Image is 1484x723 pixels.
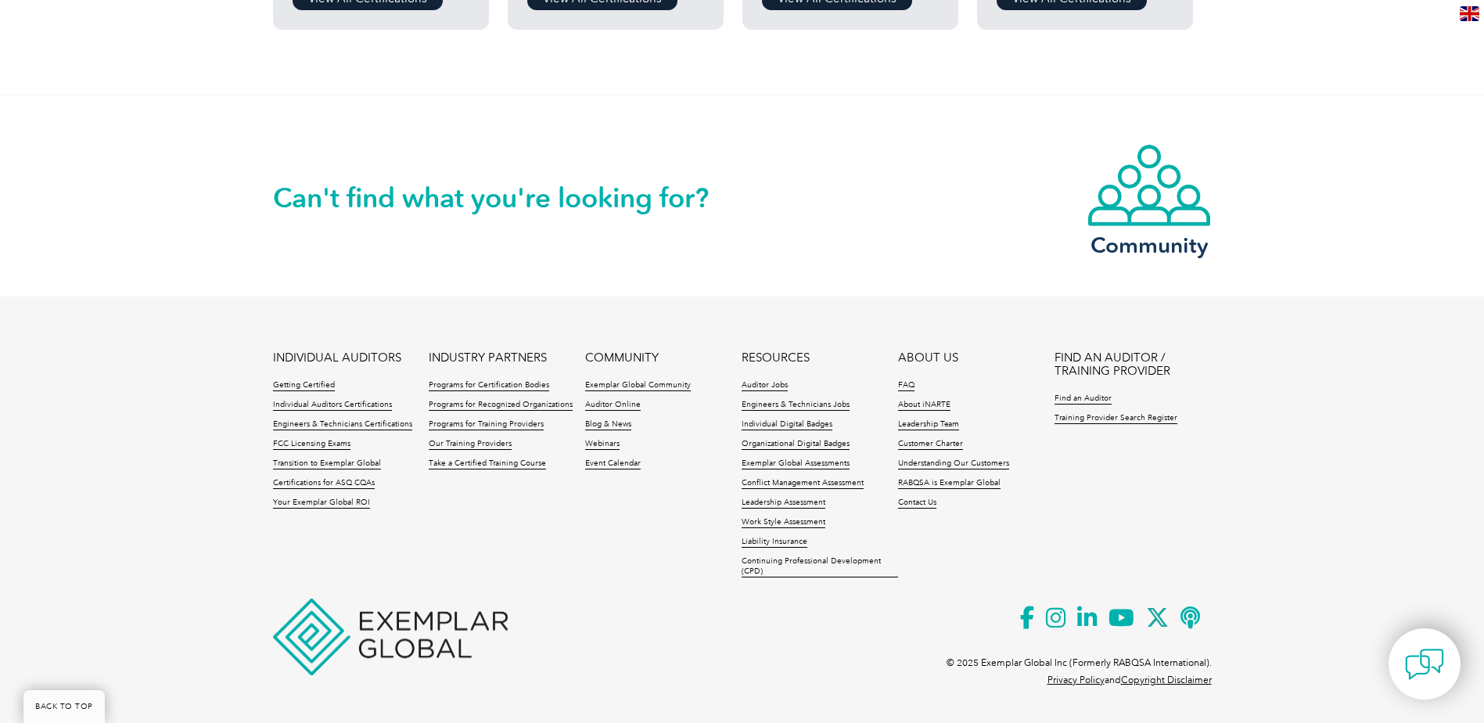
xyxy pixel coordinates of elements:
img: en [1460,6,1479,21]
a: About iNARTE [898,400,950,411]
a: INDIVIDUAL AUDITORS [273,351,401,365]
a: Webinars [585,439,620,450]
a: Our Training Providers [429,439,512,450]
a: Community [1087,143,1212,255]
a: Auditor Jobs [742,380,788,391]
a: Exemplar Global Assessments [742,459,850,469]
a: Programs for Certification Bodies [429,380,549,391]
a: Conflict Management Assessment [742,478,864,489]
a: Individual Auditors Certifications [273,400,392,411]
a: Leadership Team [898,419,959,430]
a: RESOURCES [742,351,810,365]
img: icon-community.webp [1087,143,1212,228]
a: FAQ [898,380,914,391]
h3: Community [1087,236,1212,255]
a: FCC Licensing Exams [273,439,350,450]
a: Programs for Recognized Organizations [429,400,573,411]
a: COMMUNITY [585,351,659,365]
a: Organizational Digital Badges [742,439,850,450]
a: Blog & News [585,419,631,430]
a: Engineers & Technicians Jobs [742,400,850,411]
img: Exemplar Global [273,599,508,675]
a: Individual Digital Badges [742,419,832,430]
a: Take a Certified Training Course [429,459,546,469]
a: Privacy Policy [1047,674,1105,685]
a: Leadership Assessment [742,498,825,509]
a: RABQSA is Exemplar Global [898,478,1001,489]
a: BACK TO TOP [23,690,105,723]
a: Training Provider Search Register [1055,413,1177,424]
a: Find an Auditor [1055,394,1112,405]
a: Your Exemplar Global ROI [273,498,370,509]
a: Copyright Disclaimer [1121,674,1212,685]
a: Customer Charter [898,439,963,450]
img: contact-chat.png [1405,645,1444,684]
p: © 2025 Exemplar Global Inc (Formerly RABQSA International). [947,654,1212,671]
a: FIND AN AUDITOR / TRAINING PROVIDER [1055,351,1211,378]
a: Understanding Our Customers [898,459,1009,469]
a: Event Calendar [585,459,641,469]
p: and [1047,671,1212,689]
a: Getting Certified [273,380,335,391]
a: Continuing Professional Development (CPD) [742,556,898,577]
h2: Can't find what you're looking for? [273,185,742,210]
a: INDUSTRY PARTNERS [429,351,547,365]
a: Work Style Assessment [742,517,825,528]
a: Engineers & Technicians Certifications [273,419,412,430]
a: Programs for Training Providers [429,419,544,430]
a: Exemplar Global Community [585,380,691,391]
a: Liability Insurance [742,537,807,548]
a: Transition to Exemplar Global [273,459,381,469]
a: Auditor Online [585,400,641,411]
a: Certifications for ASQ CQAs [273,478,375,489]
a: ABOUT US [898,351,958,365]
a: Contact Us [898,498,936,509]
